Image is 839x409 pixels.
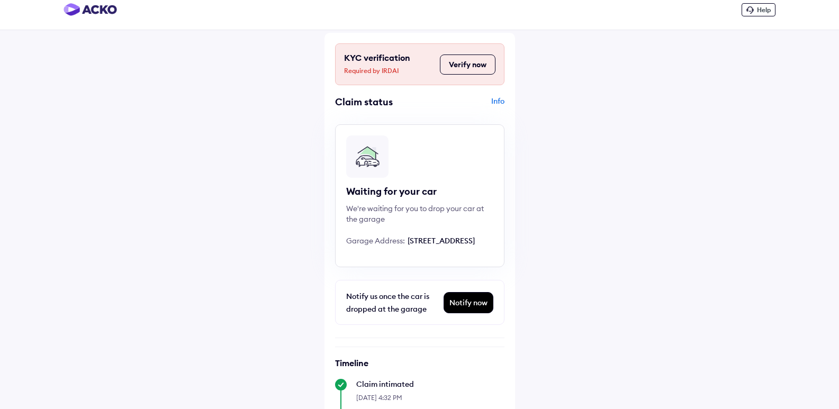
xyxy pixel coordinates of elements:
[64,3,117,16] img: horizontal-gradient.png
[408,236,475,246] span: [STREET_ADDRESS]
[344,66,435,76] span: Required by IRDAI
[335,96,417,108] div: Claim status
[335,358,504,368] h6: Timeline
[346,203,493,224] div: We're waiting for you to drop your car at the garage
[346,185,493,198] div: Waiting for your car
[757,6,771,14] span: Help
[422,96,504,116] div: Info
[344,52,435,76] div: KYC verification
[346,290,441,315] div: Notify us once the car is dropped at the garage
[440,54,495,75] button: Verify now
[356,379,504,389] div: Claim intimated
[346,236,405,246] span: Garage Address:
[444,293,493,313] div: Notify now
